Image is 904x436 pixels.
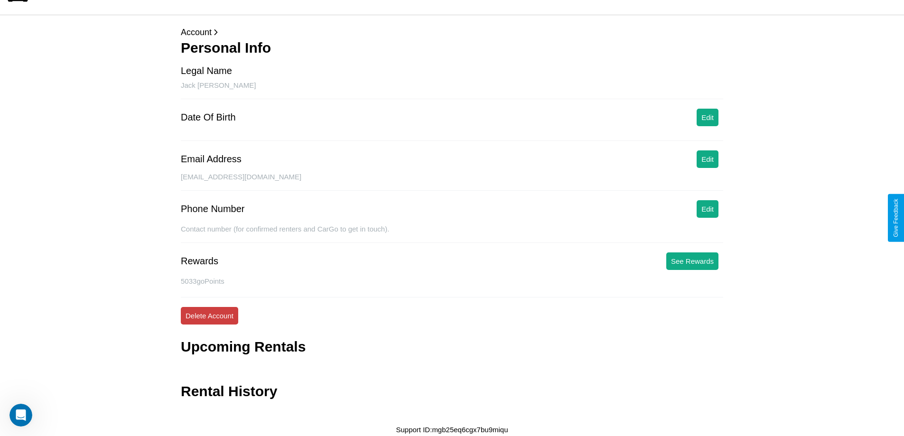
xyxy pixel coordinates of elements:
[181,307,238,325] button: Delete Account
[181,81,723,99] div: Jack [PERSON_NAME]
[181,65,232,76] div: Legal Name
[697,200,718,218] button: Edit
[181,225,723,243] div: Contact number (for confirmed renters and CarGo to get in touch).
[666,252,718,270] button: See Rewards
[181,154,242,165] div: Email Address
[181,173,723,191] div: [EMAIL_ADDRESS][DOMAIN_NAME]
[181,383,277,399] h3: Rental History
[396,423,508,436] p: Support ID: mgb25eq6cgx7bu9miqu
[181,25,723,40] p: Account
[181,275,723,288] p: 5033 goPoints
[697,109,718,126] button: Edit
[181,204,245,214] div: Phone Number
[181,40,723,56] h3: Personal Info
[181,339,306,355] h3: Upcoming Rentals
[893,199,899,237] div: Give Feedback
[181,112,236,123] div: Date Of Birth
[181,256,218,267] div: Rewards
[697,150,718,168] button: Edit
[9,404,32,427] iframe: Intercom live chat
